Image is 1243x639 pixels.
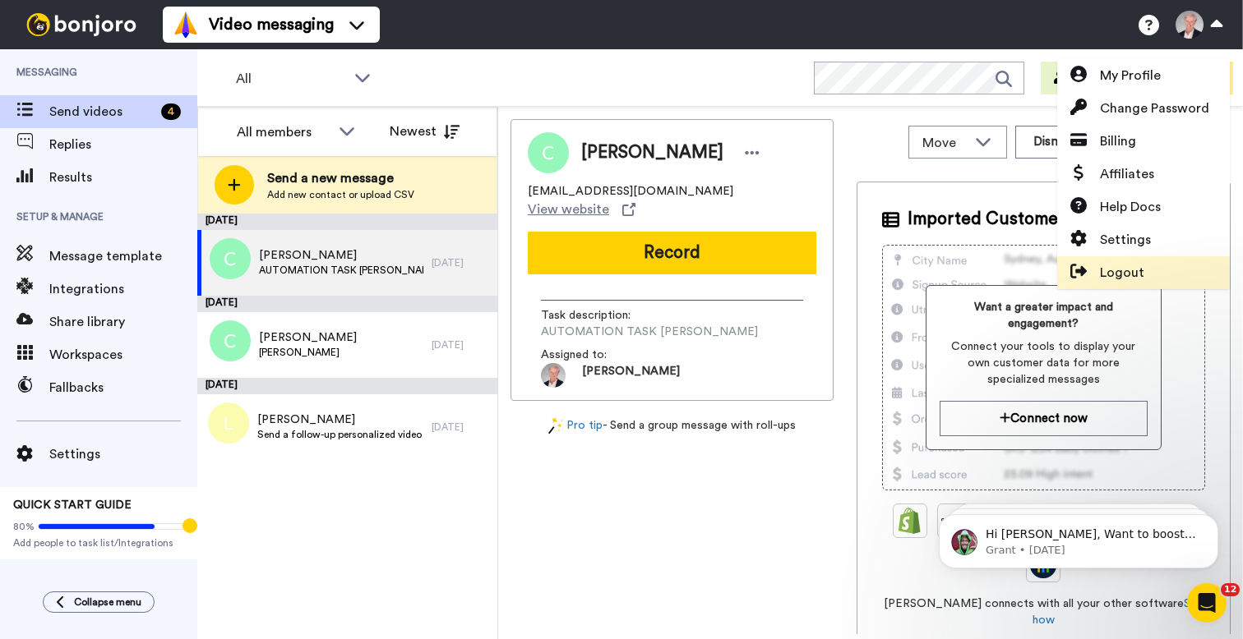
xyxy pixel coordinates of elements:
[13,536,184,549] span: Add people to task list/Integrations
[197,378,497,394] div: [DATE]
[49,279,197,299] span: Integrations
[210,320,251,361] img: c.png
[528,183,733,200] span: [EMAIL_ADDRESS][DOMAIN_NAME]
[209,13,334,36] span: Video messaging
[49,378,197,398] span: Fallbacks
[43,591,155,613] button: Collapse menu
[1057,59,1230,92] a: My Profile
[940,299,1148,332] span: Want a greater impact and engagement?
[940,401,1148,436] button: Connect now
[257,411,423,428] span: [PERSON_NAME]
[173,11,199,38] img: vm-color.svg
[1057,223,1230,256] a: Settings
[1057,125,1230,158] a: Billing
[259,346,357,359] span: [PERSON_NAME]
[897,508,923,534] img: Shopify
[432,338,489,352] div: [DATE]
[581,140,723,165] span: [PERSON_NAME]
[197,214,497,230] div: [DATE]
[210,238,251,279] img: c.png
[541,324,758,340] span: AUTOMATION TASK [PERSON_NAME]
[259,264,423,277] span: AUTOMATION TASK [PERSON_NAME]
[541,347,656,363] span: Assigned to:
[267,188,414,201] span: Add new contact or upload CSV
[1057,191,1230,223] a: Help Docs
[914,480,1243,595] iframe: Intercom notifications message
[257,428,423,441] span: Send a follow-up personalized video | [PERSON_NAME] Gophers
[208,402,249,444] img: l.png
[1041,62,1121,94] button: Invite
[1015,126,1094,159] button: Dismiss
[1100,66,1161,85] span: My Profile
[528,200,635,219] a: View website
[1187,583,1227,623] iframe: Intercom live chat
[259,247,423,264] span: [PERSON_NAME]
[528,232,816,274] button: Record
[1100,197,1161,217] span: Help Docs
[377,115,472,148] button: Newest
[1221,583,1240,596] span: 12
[236,69,346,89] span: All
[1057,256,1230,289] a: Logout
[72,63,284,78] p: Message from Grant, sent 65w ago
[161,103,181,120] div: 4
[49,135,197,154] span: Replies
[13,499,132,511] span: QUICK START GUIDE
[432,256,489,269] div: [DATE]
[548,417,603,434] a: Pro tip
[259,329,357,346] span: [PERSON_NAME]
[49,444,197,464] span: Settings
[1100,263,1144,283] span: Logout
[1057,158,1230,191] a: Affiliates
[882,595,1205,628] span: [PERSON_NAME] connects with all your other software
[1100,131,1136,151] span: Billing
[49,312,197,332] span: Share library
[548,417,563,434] img: magic-wand.svg
[1100,230,1151,250] span: Settings
[20,13,143,36] img: bj-logo-header-white.svg
[49,102,155,122] span: Send videos
[940,338,1148,388] span: Connect your tools to display your own customer data for more specialized messages
[267,168,414,188] span: Send a new message
[74,595,141,609] span: Collapse menu
[528,132,569,173] img: Image of Carol Lee
[1100,99,1209,118] span: Change Password
[582,363,680,388] span: [PERSON_NAME]
[49,246,197,266] span: Message template
[49,345,197,365] span: Workspaces
[237,122,330,142] div: All members
[1100,164,1154,184] span: Affiliates
[1057,92,1230,125] a: Change Password
[528,200,609,219] span: View website
[922,133,967,153] span: Move
[197,296,497,312] div: [DATE]
[72,48,282,191] span: Hi [PERSON_NAME], Want to boost your Bonjoro email open rates? Here's our help doc to assist with...
[541,307,656,324] span: Task description :
[183,518,197,533] div: Tooltip anchor
[511,417,834,434] div: - Send a group message with roll-ups
[432,421,489,434] div: [DATE]
[13,520,35,533] span: 80%
[49,168,197,187] span: Results
[541,363,566,388] img: 92d1a1f2-dc16-418c-b3d1-2db94a9d6620-1716990192.jpg
[908,207,1100,232] span: Imported Customer Info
